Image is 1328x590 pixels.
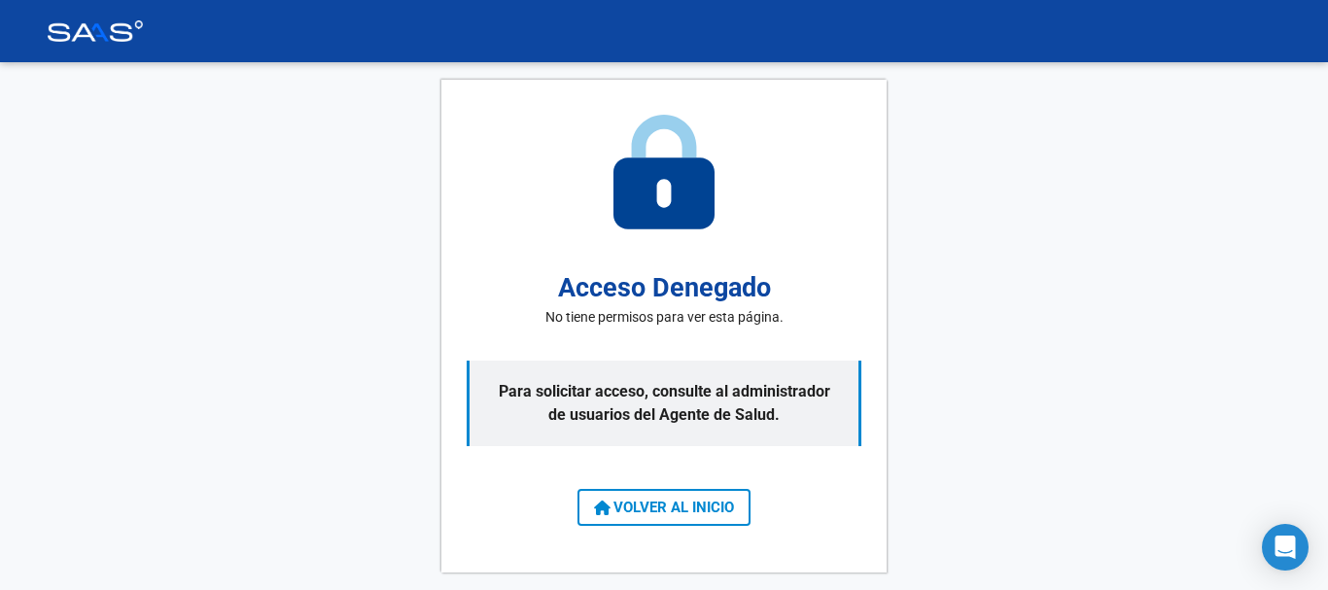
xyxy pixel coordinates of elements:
[594,499,734,516] span: VOLVER AL INICIO
[577,489,751,526] button: VOLVER AL INICIO
[467,361,861,446] p: Para solicitar acceso, consulte al administrador de usuarios del Agente de Salud.
[545,307,784,328] p: No tiene permisos para ver esta página.
[47,20,144,42] img: Logo SAAS
[558,268,771,308] h2: Acceso Denegado
[613,115,715,229] img: access-denied
[1262,524,1309,571] div: Open Intercom Messenger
